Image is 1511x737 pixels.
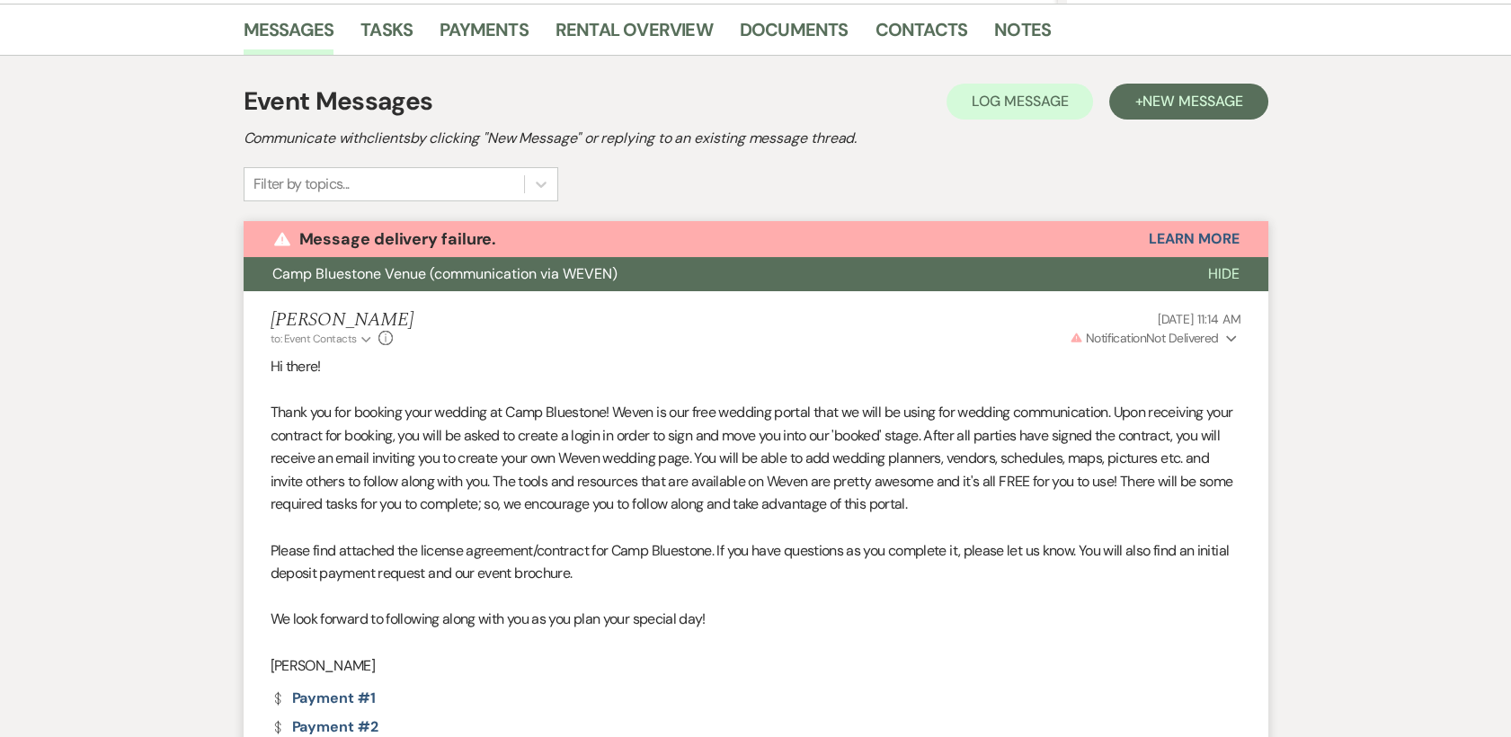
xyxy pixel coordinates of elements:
[994,15,1051,55] a: Notes
[272,264,618,283] span: Camp Bluestone Venue (communication via WEVEN)
[271,309,413,332] h5: [PERSON_NAME]
[271,355,1241,378] p: Hi there!
[875,15,968,55] a: Contacts
[271,332,357,346] span: to: Event Contacts
[360,15,413,55] a: Tasks
[271,331,374,347] button: to: Event Contacts
[972,92,1068,111] span: Log Message
[556,15,713,55] a: Rental Overview
[1142,92,1242,111] span: New Message
[947,84,1093,120] button: Log Message
[1208,264,1240,283] span: Hide
[1149,232,1239,246] button: Learn More
[1067,329,1241,348] button: NotificationNot Delivered
[271,539,1241,585] p: Please find attached the license agreement/contract for Camp Bluestone. If you have questions as ...
[1086,330,1146,346] span: Notification
[740,15,849,55] a: Documents
[440,15,529,55] a: Payments
[299,226,497,253] p: Message delivery failure.
[271,654,1241,678] p: [PERSON_NAME]
[1179,257,1268,291] button: Hide
[1158,311,1241,327] span: [DATE] 11:14 AM
[271,608,1241,631] p: We look forward to following along with you as you plan your special day!
[1109,84,1267,120] button: +New Message
[244,128,1268,149] h2: Communicate with clients by clicking "New Message" or replying to an existing message thread.
[271,401,1241,516] p: Thank you for booking your wedding at Camp Bluestone! Weven is our free wedding portal that we wi...
[1070,330,1219,346] span: Not Delivered
[244,83,433,120] h1: Event Messages
[271,691,376,706] a: Payment #1
[253,173,350,195] div: Filter by topics...
[244,15,334,55] a: Messages
[271,720,378,734] a: Payment #2
[244,257,1179,291] button: Camp Bluestone Venue (communication via WEVEN)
